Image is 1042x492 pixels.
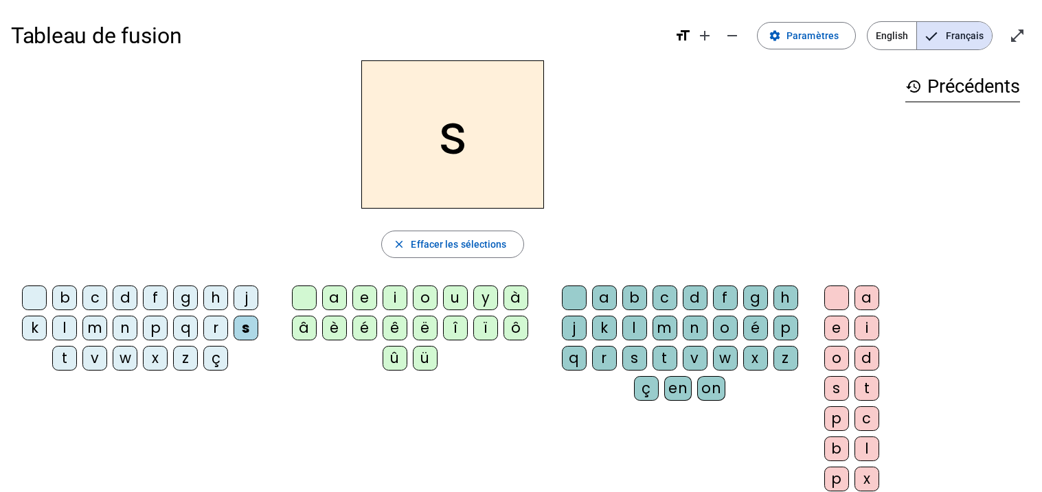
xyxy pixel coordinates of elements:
div: k [592,316,617,340]
div: b [52,285,77,310]
div: g [743,285,768,310]
span: Paramètres [786,27,839,44]
button: Diminuer la taille de la police [718,22,746,49]
div: t [52,346,77,371]
div: j [562,316,587,340]
div: p [143,316,168,340]
button: Paramètres [757,22,856,49]
mat-icon: history [905,78,922,95]
button: Augmenter la taille de la police [691,22,718,49]
div: ü [413,346,438,371]
mat-icon: format_size [675,27,691,44]
div: x [143,346,168,371]
div: t [653,346,677,371]
div: c [653,285,677,310]
div: u [443,285,468,310]
button: Effacer les sélections [381,231,523,258]
div: i [854,316,879,340]
div: o [824,346,849,371]
mat-icon: close [393,238,405,250]
div: â [292,316,317,340]
div: ç [634,376,659,401]
div: v [82,346,107,371]
div: h [203,285,228,310]
div: l [52,316,77,340]
mat-icon: remove [724,27,740,44]
div: p [824,467,849,491]
div: m [82,316,107,340]
div: é [352,316,377,340]
div: m [653,316,677,340]
span: Effacer les sélections [411,236,506,253]
h3: Précédents [905,71,1020,102]
div: k [22,316,47,340]
div: ê [383,316,407,340]
div: r [592,346,617,371]
div: s [622,346,647,371]
div: s [824,376,849,401]
div: l [854,436,879,461]
div: ë [413,316,438,340]
h2: s [361,60,544,209]
div: b [622,285,647,310]
div: d [113,285,137,310]
div: n [113,316,137,340]
div: w [713,346,738,371]
span: Français [917,22,992,49]
div: g [173,285,198,310]
mat-icon: add [696,27,713,44]
div: e [352,285,377,310]
div: d [683,285,707,310]
div: n [683,316,707,340]
div: è [322,316,347,340]
div: f [713,285,738,310]
div: r [203,316,228,340]
div: p [824,406,849,431]
div: o [413,285,438,310]
mat-button-toggle-group: Language selection [867,21,993,50]
div: ç [203,346,228,371]
div: s [234,316,258,340]
div: o [713,316,738,340]
div: z [173,346,198,371]
mat-icon: settings [769,30,781,42]
div: z [773,346,798,371]
div: î [443,316,468,340]
div: b [824,436,849,461]
div: l [622,316,647,340]
mat-icon: open_in_full [1009,27,1026,44]
div: i [383,285,407,310]
div: on [697,376,725,401]
div: q [562,346,587,371]
div: x [743,346,768,371]
div: q [173,316,198,340]
div: c [854,406,879,431]
div: û [383,346,407,371]
div: v [683,346,707,371]
div: t [854,376,879,401]
div: p [773,316,798,340]
div: a [854,285,879,310]
div: x [854,467,879,491]
div: c [82,285,107,310]
div: h [773,285,798,310]
div: a [592,285,617,310]
div: j [234,285,258,310]
span: English [868,22,916,49]
div: a [322,285,347,310]
div: é [743,316,768,340]
h1: Tableau de fusion [11,14,664,58]
div: en [664,376,692,401]
div: w [113,346,137,371]
button: Entrer en plein écran [1004,22,1031,49]
div: e [824,316,849,340]
div: à [503,285,528,310]
div: ï [473,316,498,340]
div: f [143,285,168,310]
div: d [854,346,879,371]
div: ô [503,316,528,340]
div: y [473,285,498,310]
